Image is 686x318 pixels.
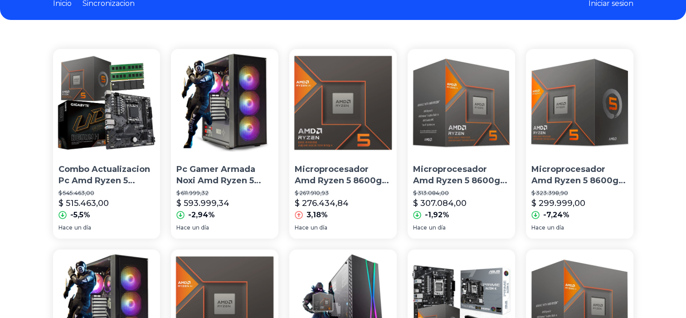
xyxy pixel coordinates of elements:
a: Microprocesador Amd Ryzen 5 8600g Radeon 760m Am5Microprocesador Amd Ryzen 5 8600g Radeon 760m Am... [526,49,633,239]
p: Microprocesador Amd Ryzen 5 8600g Radeon 760m Am5 [531,164,628,186]
a: Microprocesador Amd Ryzen 5 8600g Con Cooler Am5Microprocesador Amd Ryzen 5 8600g Con Cooler Am5$... [289,49,397,239]
p: $ 276.434,84 [295,197,349,210]
span: un día [547,224,564,231]
span: un día [192,224,209,231]
p: $ 515.463,00 [58,197,109,210]
span: un día [311,224,327,231]
p: Pc Gamer Armada Noxi Amd Ryzen 5 8600g | 16 Gb | 480gb Ssd [176,164,273,186]
img: Microprocesador Amd Ryzen 5 8600g Radeon 760m Am5 [526,49,633,157]
p: $ 593.999,34 [176,197,229,210]
p: $ 267.910,93 [295,190,391,197]
span: Hace [531,224,545,231]
a: Microprocesador Amd Ryzen 5 8600g 16mb 5.0ghz Socket Am5Microprocesador Amd Ryzen 5 8600g 16mb 5.... [408,49,515,239]
img: Pc Gamer Armada Noxi Amd Ryzen 5 8600g | 16 Gb | 480gb Ssd [171,49,278,157]
span: un día [429,224,446,231]
img: Combo Actualizacion Pc Amd Ryzen 5 8600g 16gb Ssd 512gb [53,49,161,157]
p: Microprocesador Amd Ryzen 5 8600g 16mb 5.0ghz Socket Am5 [413,164,510,186]
p: -5,5% [70,210,90,220]
p: $ 313.084,00 [413,190,510,197]
a: Combo Actualizacion Pc Amd Ryzen 5 8600g 16gb Ssd 512gb Combo Actualizacion Pc Amd Ryzen 5 8600g ... [53,49,161,239]
span: Hace [176,224,190,231]
p: $ 611.999,32 [176,190,273,197]
p: -1,92% [425,210,449,220]
p: $ 299.999,00 [531,197,585,210]
span: Hace [413,224,427,231]
img: Microprocesador Amd Ryzen 5 8600g Con Cooler Am5 [289,49,397,157]
p: -2,94% [188,210,215,220]
p: $ 307.084,00 [413,197,467,210]
a: Pc Gamer Armada Noxi Amd Ryzen 5 8600g | 16 Gb | 480gb SsdPc Gamer Armada Noxi Amd Ryzen 5 8600g ... [171,49,278,239]
p: 3,18% [307,210,328,220]
p: Microprocesador Amd Ryzen 5 8600g Con Cooler Am5 [295,164,391,186]
span: un día [74,224,91,231]
span: Hace [295,224,309,231]
p: $ 545.463,00 [58,190,155,197]
p: -7,24% [543,210,569,220]
p: $ 323.398,90 [531,190,628,197]
p: Combo Actualizacion Pc Amd Ryzen 5 8600g 16gb Ssd 512gb [58,164,155,186]
span: Hace [58,224,73,231]
img: Microprocesador Amd Ryzen 5 8600g 16mb 5.0ghz Socket Am5 [408,49,515,157]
